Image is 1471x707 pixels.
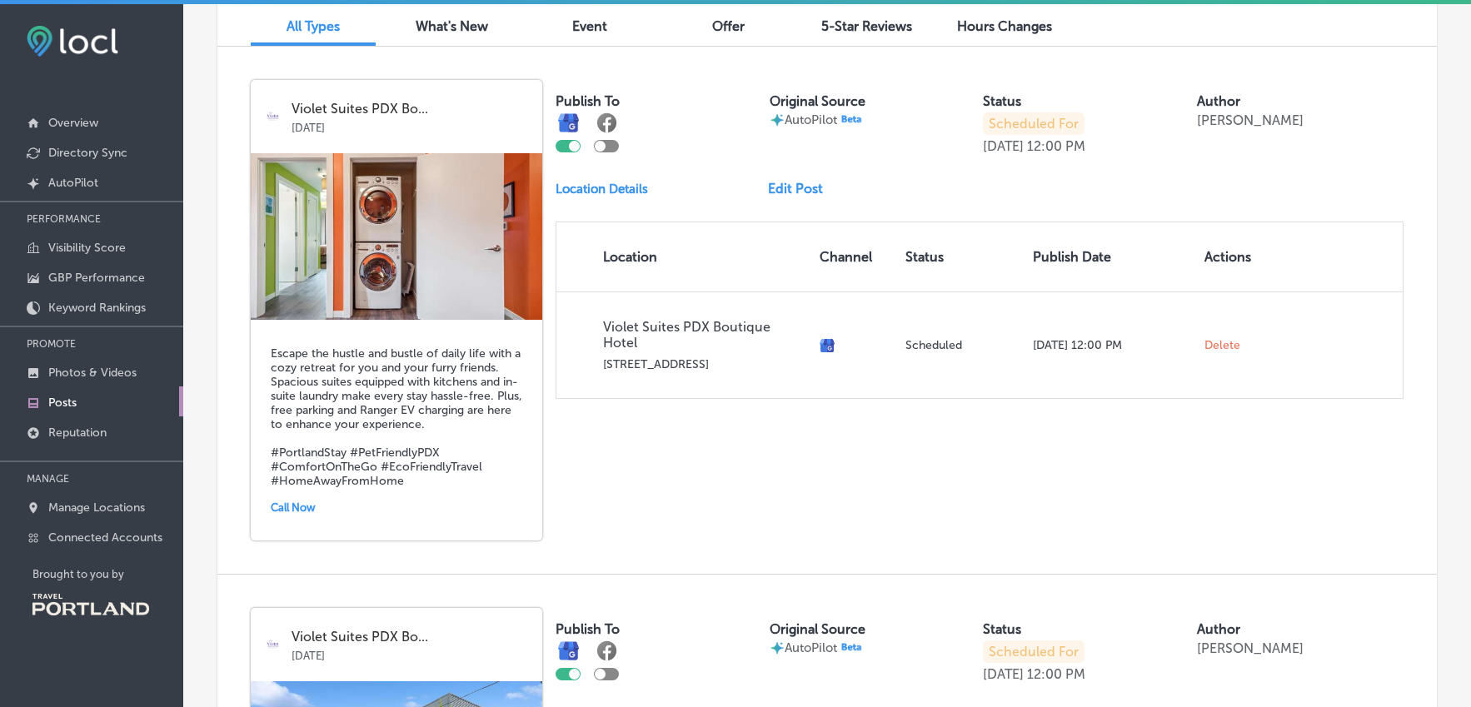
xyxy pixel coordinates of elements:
label: Status [983,93,1021,109]
p: AutoPilot [48,176,98,190]
p: 12:00 PM [1027,138,1085,154]
p: [DATE] [983,666,1024,682]
p: Scheduled For [983,112,1085,135]
label: Status [983,621,1021,637]
span: All Types [287,18,340,34]
p: [DATE] [292,117,531,134]
p: [PERSON_NAME] [1197,112,1304,128]
span: Event [572,18,607,34]
th: Channel [813,222,899,291]
p: AutoPilot [785,112,866,127]
p: [DATE] [983,138,1024,154]
p: Overview [48,116,98,130]
p: AutoPilot [785,640,866,655]
span: 5-Star Reviews [821,18,912,34]
span: Offer [712,18,745,34]
p: 12:00 PM [1027,666,1085,682]
p: GBP Performance [48,271,145,285]
p: Connected Accounts [48,530,162,545]
th: Status [899,222,1027,291]
p: Violet Suites PDX Boutique Hotel [603,319,806,351]
img: fda3e92497d09a02dc62c9cd864e3231.png [27,26,118,57]
p: Visibility Score [48,241,126,255]
p: Scheduled For [983,640,1085,663]
img: logo [262,107,283,127]
label: Author [1197,621,1240,637]
p: Photos & Videos [48,366,137,380]
p: Manage Locations [48,500,145,515]
p: [PERSON_NAME] [1197,640,1304,656]
img: 5fd78b17-944d-4e94-9915-864fcc9bcdd2110-SE14thAve-Portland-546.jpg [251,153,542,320]
p: [DATE] [292,645,531,662]
p: Scheduled [905,338,1020,352]
span: Hours Changes [957,18,1052,34]
p: [DATE] 12:00 PM [1033,338,1190,352]
p: Location Details [556,182,648,197]
span: What's New [416,18,488,34]
th: Actions [1198,222,1266,291]
p: [STREET_ADDRESS] [603,357,806,371]
a: Edit Post [768,181,836,197]
label: Publish To [556,621,620,637]
label: Publish To [556,93,620,109]
p: Violet Suites PDX Bo... [292,102,531,117]
th: Location [556,222,813,291]
p: Brought to you by [32,568,183,580]
img: logo [262,635,283,655]
img: autopilot-icon [770,112,785,127]
span: Delete [1204,338,1240,353]
p: Directory Sync [48,146,127,160]
img: Travel Portland [32,594,149,615]
p: Violet Suites PDX Bo... [292,630,531,645]
img: Beta [837,640,866,653]
label: Original Source [770,93,865,109]
label: Original Source [770,621,865,637]
p: Posts [48,396,77,410]
th: Publish Date [1026,222,1197,291]
p: Reputation [48,426,107,440]
p: Keyword Rankings [48,301,146,315]
img: Beta [837,112,866,125]
img: autopilot-icon [770,640,785,655]
label: Author [1197,93,1240,109]
h5: Escape the hustle and bustle of daily life with a cozy retreat for you and your furry friends. Sp... [271,346,522,488]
